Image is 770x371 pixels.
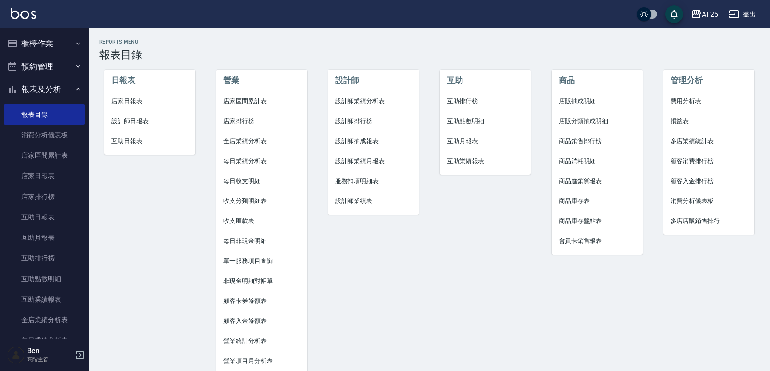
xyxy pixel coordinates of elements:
[663,111,754,131] a: 損益表
[440,151,531,171] a: 互助業績報表
[223,96,300,106] span: 店家區間累計表
[725,6,759,23] button: 登出
[559,236,636,246] span: 會員卡銷售報表
[4,269,85,289] a: 互助點數明細
[216,251,307,271] a: 單一服務項目查詢
[223,316,300,326] span: 顧客入金餘額表
[447,156,524,166] span: 互助業績報表
[559,136,636,146] span: 商品銷售排行榜
[27,355,72,363] p: 高階主管
[552,70,643,91] li: 商品
[663,70,754,91] li: 管理分析
[335,116,412,126] span: 設計師排行榜
[671,116,747,126] span: 損益表
[665,5,683,23] button: save
[4,227,85,248] a: 互助月報表
[552,131,643,151] a: 商品銷售排行榜
[104,131,195,151] a: 互助日報表
[4,145,85,166] a: 店家區間累計表
[559,196,636,206] span: 商品庫存表
[223,196,300,206] span: 收支分類明細表
[663,171,754,191] a: 顧客入金排行榜
[216,191,307,211] a: 收支分類明細表
[440,70,531,91] li: 互助
[335,136,412,146] span: 設計師抽成報表
[216,70,307,91] li: 營業
[552,191,643,211] a: 商品庫存表
[671,96,747,106] span: 費用分析表
[552,111,643,131] a: 店販分類抽成明細
[27,347,72,355] h5: Ben
[559,216,636,226] span: 商品庫存盤點表
[663,151,754,171] a: 顧客消費排行榜
[328,70,419,91] li: 設計師
[99,48,759,61] h3: 報表目錄
[552,211,643,231] a: 商品庫存盤點表
[328,151,419,171] a: 設計師業績月報表
[328,191,419,211] a: 設計師業績表
[335,156,412,166] span: 設計師業績月報表
[99,39,759,45] h2: Reports Menu
[702,9,718,20] div: AT25
[216,211,307,231] a: 收支匯款表
[335,96,412,106] span: 設計師業績分析表
[4,104,85,125] a: 報表目錄
[552,91,643,111] a: 店販抽成明細
[447,116,524,126] span: 互助點數明細
[4,289,85,310] a: 互助業績報表
[335,176,412,186] span: 服務扣項明細表
[104,70,195,91] li: 日報表
[223,296,300,306] span: 顧客卡券餘額表
[104,111,195,131] a: 設計師日報表
[223,156,300,166] span: 每日業績分析表
[671,136,747,146] span: 多店業績統計表
[559,156,636,166] span: 商品消耗明細
[671,156,747,166] span: 顧客消費排行榜
[663,131,754,151] a: 多店業績統計表
[4,187,85,207] a: 店家排行榜
[663,211,754,231] a: 多店店販銷售排行
[552,231,643,251] a: 會員卡銷售報表
[328,111,419,131] a: 設計師排行榜
[11,8,36,19] img: Logo
[7,346,25,364] img: Person
[671,216,747,226] span: 多店店販銷售排行
[4,248,85,268] a: 互助排行榜
[440,91,531,111] a: 互助排行榜
[663,191,754,211] a: 消費分析儀表板
[223,276,300,286] span: 非現金明細對帳單
[216,91,307,111] a: 店家區間累計表
[216,231,307,251] a: 每日非現金明細
[216,331,307,351] a: 營業統計分析表
[4,125,85,145] a: 消費分析儀表板
[223,136,300,146] span: 全店業績分析表
[552,151,643,171] a: 商品消耗明細
[328,171,419,191] a: 服務扣項明細表
[104,91,195,111] a: 店家日報表
[223,116,300,126] span: 店家排行榜
[4,55,85,78] button: 預約管理
[663,91,754,111] a: 費用分析表
[4,166,85,186] a: 店家日報表
[671,196,747,206] span: 消費分析儀表板
[440,131,531,151] a: 互助月報表
[440,111,531,131] a: 互助點數明細
[216,151,307,171] a: 每日業績分析表
[111,116,188,126] span: 設計師日報表
[552,171,643,191] a: 商品進銷貨報表
[4,32,85,55] button: 櫃檯作業
[4,207,85,227] a: 互助日報表
[216,111,307,131] a: 店家排行榜
[223,356,300,366] span: 營業項目月分析表
[328,91,419,111] a: 設計師業績分析表
[223,176,300,186] span: 每日收支明細
[216,171,307,191] a: 每日收支明細
[4,78,85,101] button: 報表及分析
[447,96,524,106] span: 互助排行榜
[223,336,300,346] span: 營業統計分析表
[559,116,636,126] span: 店販分類抽成明細
[335,196,412,206] span: 設計師業績表
[223,216,300,226] span: 收支匯款表
[223,256,300,266] span: 單一服務項目查詢
[216,351,307,371] a: 營業項目月分析表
